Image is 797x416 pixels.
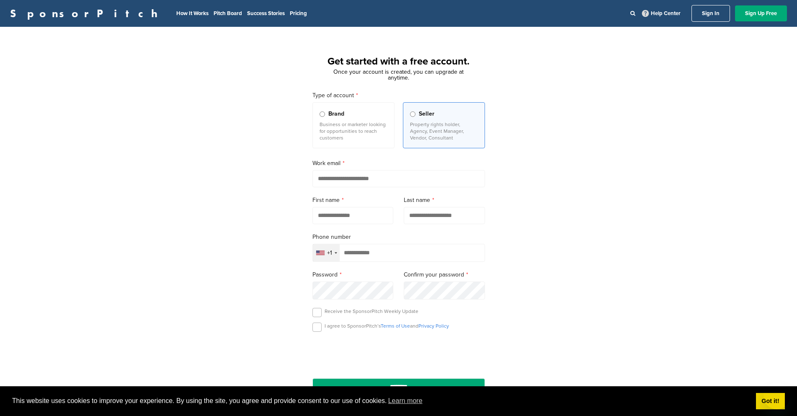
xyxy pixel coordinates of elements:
a: Success Stories [247,10,285,17]
p: Property rights holder, Agency, Event Manager, Vendor, Consultant [410,121,478,141]
p: Receive the SponsorPitch Weekly Update [325,308,418,315]
a: dismiss cookie message [756,393,785,410]
a: Sign Up Free [735,5,787,21]
div: +1 [327,250,332,256]
span: Seller [419,109,434,119]
a: Help Center [640,8,682,18]
a: Privacy Policy [418,323,449,329]
iframe: Button to launch messaging window [763,382,790,409]
label: Phone number [312,233,485,242]
p: Business or marketer looking for opportunities to reach customers [320,121,387,141]
a: SponsorPitch [10,8,163,19]
label: First name [312,196,394,205]
input: Brand Business or marketer looking for opportunities to reach customers [320,111,325,117]
iframe: reCAPTCHA [351,341,446,366]
label: Last name [404,196,485,205]
label: Type of account [312,91,485,100]
div: Selected country [313,244,340,261]
a: Pricing [290,10,307,17]
p: I agree to SponsorPitch’s and [325,323,449,329]
a: How It Works [176,10,209,17]
label: Password [312,270,394,279]
span: This website uses cookies to improve your experience. By using the site, you agree and provide co... [12,395,749,407]
label: Work email [312,159,485,168]
h1: Get started with a free account. [302,54,495,69]
a: Sign In [691,5,730,22]
span: Brand [328,109,344,119]
a: Pitch Board [214,10,242,17]
label: Confirm your password [404,270,485,279]
input: Seller Property rights holder, Agency, Event Manager, Vendor, Consultant [410,111,415,117]
a: Terms of Use [381,323,410,329]
a: learn more about cookies [387,395,424,407]
span: Once your account is created, you can upgrade at anytime. [333,68,464,81]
